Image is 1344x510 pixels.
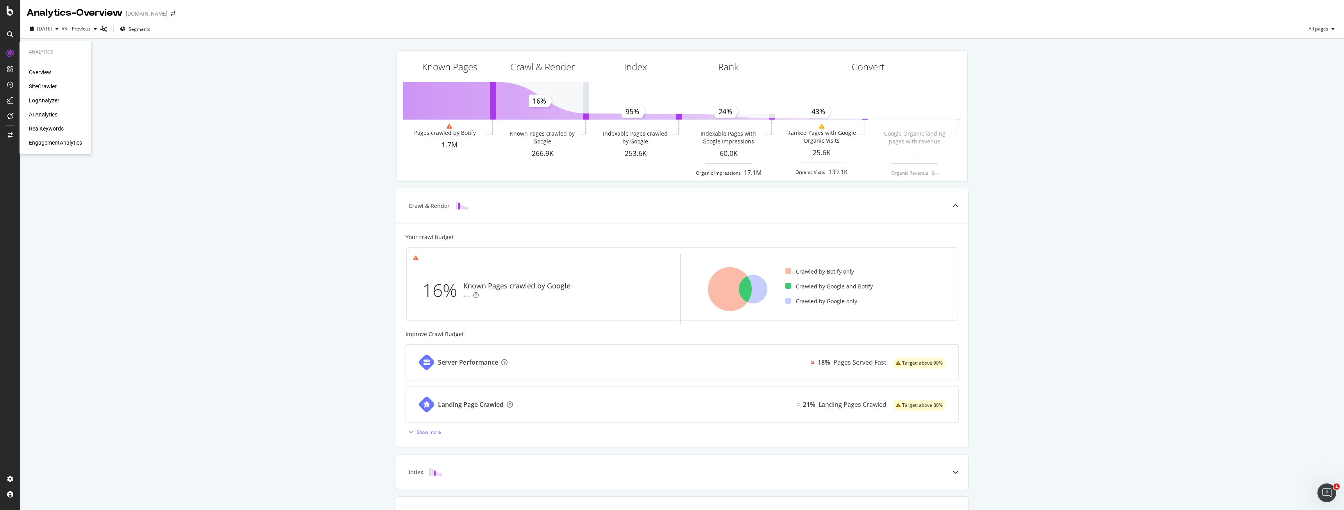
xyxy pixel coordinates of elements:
span: Target: above 80% [902,403,943,408]
div: 16% [422,277,463,303]
a: Landing Page CrawledEqual21%Landing Pages Crawledwarning label [406,387,959,422]
div: Improve Crawl Budget [406,330,959,338]
div: Crawled by Botify only [785,268,854,276]
div: Pages Served Fast [833,358,886,367]
div: Analytics [29,49,82,55]
div: 60.0K [682,149,775,159]
button: All pages [1305,23,1338,35]
div: 253.6K [589,149,682,159]
a: RealKeywords [29,125,64,132]
div: 266.9K [496,149,589,159]
div: warning label [893,358,946,369]
div: 18% [818,358,830,367]
div: arrow-right-arrow-left [171,11,175,16]
button: Show more [406,426,441,438]
div: Rank [718,60,739,73]
a: Overview [29,68,51,76]
a: AI Analytics [29,111,57,118]
a: EngagementAnalytics [29,139,82,147]
iframe: Intercom live chat [1317,483,1336,502]
img: block-icon [429,468,442,476]
div: Index [624,60,647,73]
span: 2025 Oct. 2nd [37,25,52,32]
a: SiteCrawler [29,82,57,90]
span: Segments [129,26,150,32]
div: [DOMAIN_NAME] [126,10,168,18]
span: vs [62,24,69,32]
div: Known Pages crawled by Google [463,281,570,291]
div: Index [409,468,423,476]
div: Organic Impressions [696,170,741,176]
div: Analytics - Overview [27,6,123,20]
div: Known Pages [422,60,477,73]
div: Crawl & Render [409,202,450,210]
div: Crawled by Google only [785,297,857,305]
img: block-icon [456,202,468,209]
div: warning label [893,400,946,411]
button: [DATE] [27,23,62,35]
div: Your crawl budget [406,233,454,241]
span: Previous [69,25,91,32]
span: All pages [1305,25,1328,32]
span: 1 [1333,483,1340,490]
div: Known Pages crawled by Google [507,130,577,145]
a: Server Performance18%Pages Served Fastwarning label [406,344,959,380]
div: Landing Pages Crawled [819,400,886,409]
a: LogAnalyzer [29,97,59,104]
div: Server Performance [438,358,498,367]
div: Indexable Pages crawled by Google [600,130,670,145]
div: 17.1M [744,168,761,177]
button: Previous [69,23,100,35]
div: Crawl & Render [510,60,575,73]
img: Equal [463,295,466,297]
div: Landing Page Crawled [438,400,504,409]
div: 21% [803,400,815,409]
div: Show more [416,429,441,435]
div: 1.7M [403,140,496,150]
span: Target: above 90% [902,361,943,365]
div: Crawled by Google and Botify [785,283,873,290]
div: Indexable Pages with Google Impressions [693,130,763,145]
button: Segments [117,23,154,35]
img: Equal [797,403,800,406]
div: Pages crawled by Botify [414,129,476,137]
div: - [468,292,470,300]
